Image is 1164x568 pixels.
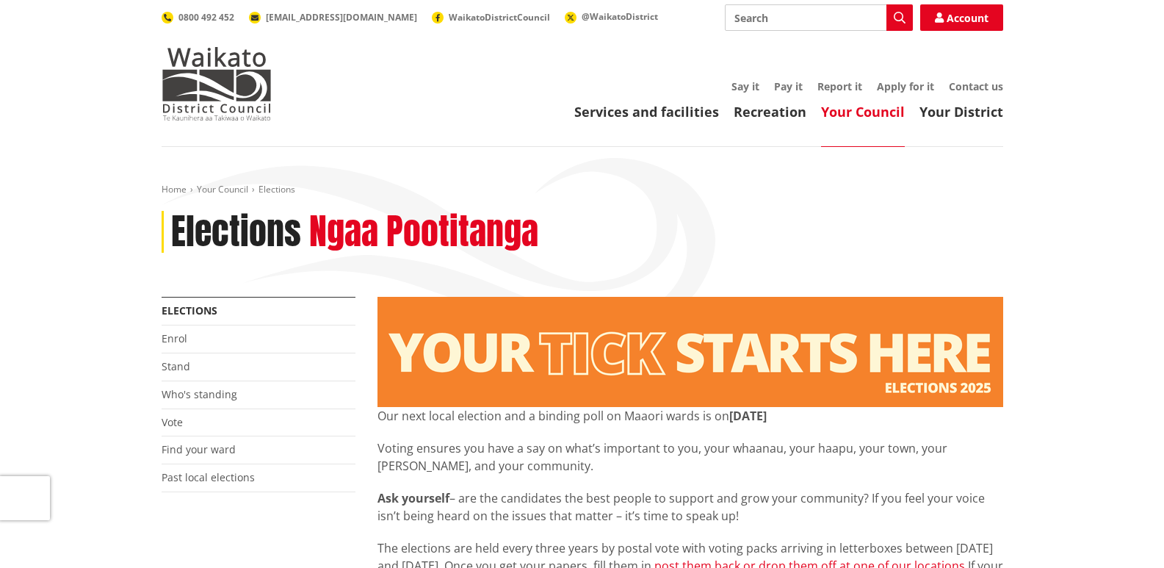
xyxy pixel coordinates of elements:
a: Past local elections [162,470,255,484]
a: Enrol [162,331,187,345]
a: [EMAIL_ADDRESS][DOMAIN_NAME] [249,11,417,24]
a: Your District [919,103,1003,121]
a: @WaikatoDistrict [565,10,658,23]
img: Waikato District Council - Te Kaunihera aa Takiwaa o Waikato [162,47,272,121]
a: Your Council [821,103,905,121]
p: Voting ensures you have a say on what’s important to you, your whaanau, your haapu, your town, yo... [377,439,1003,475]
span: WaikatoDistrictCouncil [449,11,550,24]
a: Elections [162,303,217,317]
span: Elections [259,183,295,195]
h1: Elections [171,211,301,254]
strong: Ask yourself [377,490,449,506]
strong: [DATE] [729,408,767,424]
a: Stand [162,359,190,373]
span: @WaikatoDistrict [582,10,658,23]
a: Services and facilities [574,103,719,121]
a: Pay it [774,79,803,93]
a: Find your ward [162,442,236,456]
a: Account [920,4,1003,31]
input: Search input [725,4,913,31]
a: Home [162,183,187,195]
span: [EMAIL_ADDRESS][DOMAIN_NAME] [266,11,417,24]
nav: breadcrumb [162,184,1003,196]
a: Who's standing [162,387,237,401]
h2: Ngaa Pootitanga [309,211,538,254]
img: Elections - Website banner [377,297,1003,407]
a: Say it [731,79,759,93]
a: Apply for it [877,79,934,93]
a: Vote [162,415,183,429]
a: Contact us [949,79,1003,93]
a: Report it [817,79,862,93]
a: WaikatoDistrictCouncil [432,11,550,24]
a: Recreation [734,103,806,121]
p: Our next local election and a binding poll on Maaori wards is on [377,407,1003,425]
a: Your Council [197,183,248,195]
a: 0800 492 452 [162,11,234,24]
p: – are the candidates the best people to support and grow your community? If you feel your voice i... [377,489,1003,525]
span: 0800 492 452 [178,11,234,24]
